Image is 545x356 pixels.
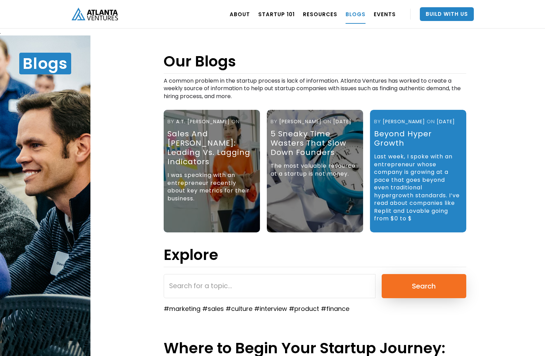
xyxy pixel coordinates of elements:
[370,110,466,232] a: by[PERSON_NAME]ON[DATE]Beyond Hyper GrowthLast week, I spoke with an entrepreneur whose company i...
[279,117,321,126] div: [PERSON_NAME]
[374,129,461,148] div: Beyond Hyper Growth
[164,110,260,232] img: Sales and Churn: leading vs. lagging indicators
[230,4,250,24] a: ABOUT
[383,117,425,126] div: [PERSON_NAME]
[420,7,474,21] a: Build With Us
[346,4,366,24] a: BLOGS
[164,74,466,107] div: A common problem in the startup process is lack of information. Atlanta Ventures has worked to cr...
[167,168,254,209] div: I was speaking with an entrepreneur recently about key metrics for their business.
[323,117,331,126] div: ON
[427,117,435,126] div: ON
[164,53,466,74] h1: Our Blogs
[164,110,260,232] a: byA.T. [PERSON_NAME]ONSales and [PERSON_NAME]: leading vs. lagging indicatorsI was speaking with ...
[258,4,295,24] a: Startup 101
[271,117,277,126] div: by
[303,4,337,24] a: RESOURCES
[176,117,230,126] div: A.T. [PERSON_NAME]
[167,129,254,166] div: Sales and [PERSON_NAME]: leading vs. lagging indicators
[437,117,455,126] div: [DATE]
[267,110,363,232] img: 5 Sneaky Time Wasters That Slow Down Founders
[271,129,357,157] div: 5 Sneaky Time Wasters That Slow Down Founders
[164,246,218,263] h1: Explore
[374,117,381,126] div: by
[374,149,461,230] div: Last week, I spoke with an entrepreneur whose company is growing at a pace that goes beyond even ...
[231,117,240,126] div: ON
[374,4,396,24] a: EVENTS
[333,117,351,126] div: [DATE]
[267,110,363,232] a: by[PERSON_NAME]ON[DATE]5 Sneaky Time Wasters That Slow Down FoundersThe most valuable resource at...
[167,117,174,126] div: by
[19,53,71,74] h1: Blogs
[164,274,375,298] input: Search for a topic...
[164,303,466,314] p: #marketing #sales #culture #interview #product #finance
[382,274,466,298] input: Search
[271,159,357,185] div: The most valuable resource at a startup is not money.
